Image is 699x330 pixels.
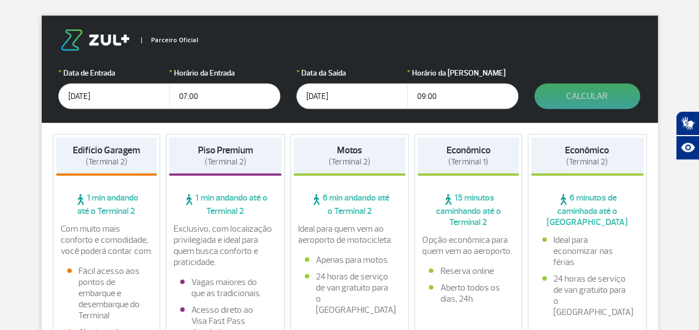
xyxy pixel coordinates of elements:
li: Fácil acesso aos pontos de embarque e desembarque do Terminal [67,266,146,321]
label: Horário da Entrada [169,67,280,79]
strong: Edifício Garagem [73,144,140,156]
span: (Terminal 2) [204,157,246,167]
strong: Econômico [565,144,609,156]
li: Ideal para economizar nas férias [542,234,632,268]
label: Horário da [PERSON_NAME] [407,67,518,79]
span: (Terminal 2) [566,157,608,167]
strong: Piso Premium [197,144,252,156]
span: 1 min andando até o Terminal 2 [169,192,281,217]
input: dd/mm/aaaa [296,83,408,109]
p: Com muito mais conforto e comodidade, você poderá contar com: [61,223,153,257]
span: 1 min andando até o Terminal 2 [56,192,157,217]
li: Reserva online [429,266,508,277]
li: 24 horas de serviço de van gratuito para o [GEOGRAPHIC_DATA] [305,271,395,316]
span: 6 minutos de caminhada até o [GEOGRAPHIC_DATA] [531,192,643,228]
li: Vagas maiores do que as tradicionais. [180,277,270,299]
span: 15 minutos caminhando até o Terminal 2 [418,192,519,228]
label: Data da Saída [296,67,408,79]
span: 6 min andando até o Terminal 2 [294,192,406,217]
div: Plugin de acessibilidade da Hand Talk. [676,111,699,160]
p: Exclusivo, com localização privilegiada e ideal para quem busca conforto e praticidade. [173,223,277,268]
span: Parceiro Oficial [141,37,199,43]
input: hh:mm [169,83,280,109]
li: 24 horas de serviço de van gratuito para o [GEOGRAPHIC_DATA] [542,273,632,318]
label: Data de Entrada [58,67,170,79]
input: dd/mm/aaaa [58,83,170,109]
p: Opção econômica para quem vem ao aeroporto. [422,234,514,257]
p: Ideal para quem vem ao aeroporto de motocicleta. [298,223,401,246]
img: logo-zul.png [58,29,132,51]
button: Abrir recursos assistivos. [676,136,699,160]
li: Aberto todos os dias, 24h. [429,282,508,304]
strong: Econômico [447,144,490,156]
button: Calcular [534,83,640,109]
span: (Terminal 1) [448,157,488,167]
span: (Terminal 2) [329,157,370,167]
button: Abrir tradutor de língua de sinais. [676,111,699,136]
span: (Terminal 2) [86,157,127,167]
strong: Motos [337,144,362,156]
input: hh:mm [407,83,518,109]
li: Apenas para motos. [305,254,395,266]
